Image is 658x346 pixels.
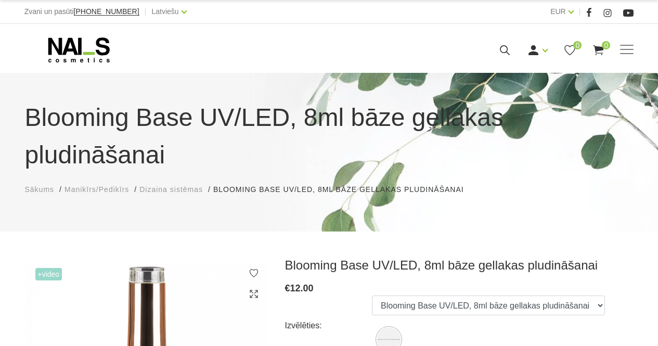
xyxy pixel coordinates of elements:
[290,283,314,293] span: 12.00
[139,184,203,195] a: Dizaina sistēmas
[579,5,581,18] span: |
[35,268,62,280] span: +Video
[145,5,147,18] span: |
[285,258,634,273] h3: Blooming Base UV/LED, 8ml bāze gellakas pludināšanai
[563,44,576,57] a: 0
[602,41,610,49] span: 0
[285,317,372,334] div: Izvēlēties:
[74,7,139,16] span: [PHONE_NUMBER]
[64,184,129,195] a: Manikīrs/Pedikīrs
[152,5,179,18] a: Latviešu
[25,99,634,174] h1: Blooming Base UV/LED, 8ml bāze gellakas pludināšanai
[550,5,566,18] a: EUR
[74,8,139,16] a: [PHONE_NUMBER]
[25,185,55,194] span: Sākums
[285,283,290,293] span: €
[592,44,605,57] a: 0
[573,41,582,49] span: 0
[25,184,55,195] a: Sākums
[64,185,129,194] span: Manikīrs/Pedikīrs
[139,185,203,194] span: Dizaina sistēmas
[213,184,474,195] li: Blooming Base UV/LED, 8ml bāze gellakas pludināšanai
[24,5,139,18] div: Zvani un pasūti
